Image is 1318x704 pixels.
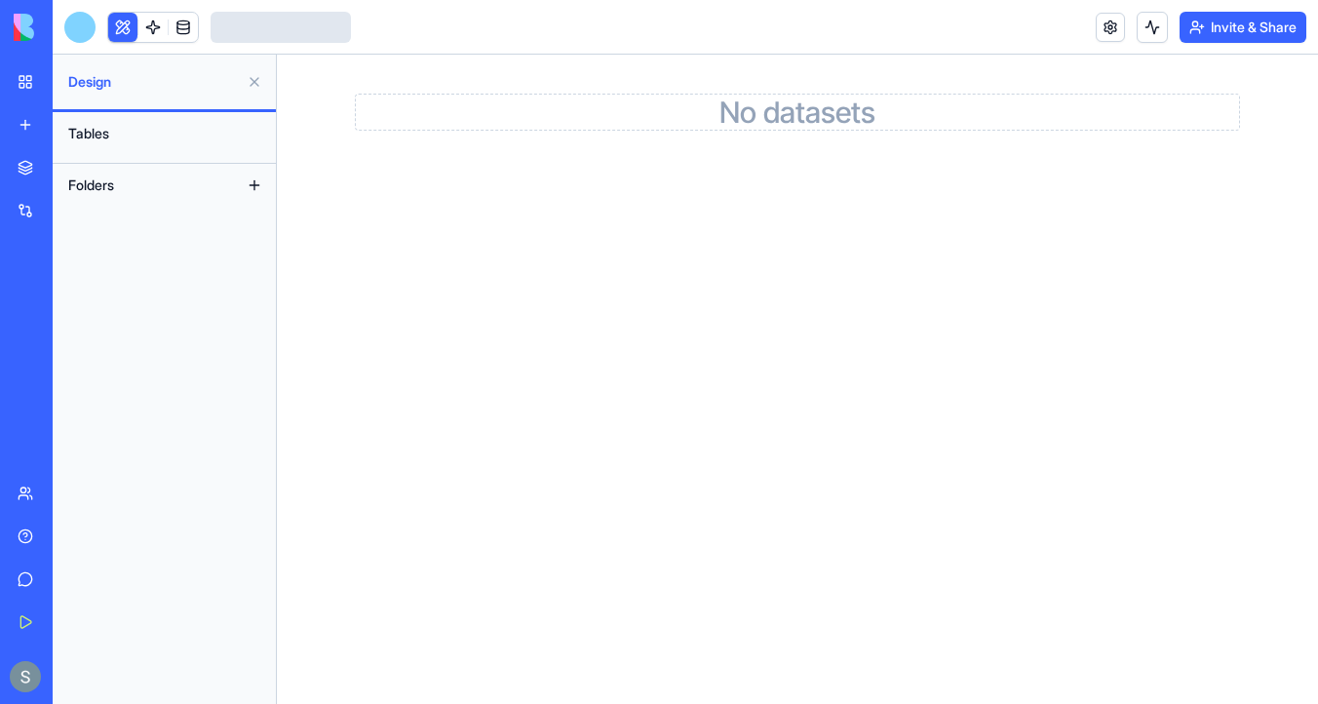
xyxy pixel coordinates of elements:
span: Tables [68,124,109,143]
span: Folders [68,176,114,195]
button: Tables [58,118,270,149]
img: logo [14,14,135,41]
button: Invite & Share [1180,12,1306,43]
button: Folders [58,170,239,201]
img: ACg8ocKnDTHbS00rqwWSHQfXf8ia04QnQtz5EDX_Ef5UNrjqV-k=s96-c [10,661,41,692]
h2: No datasets [356,95,1239,130]
span: Design [68,72,239,92]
